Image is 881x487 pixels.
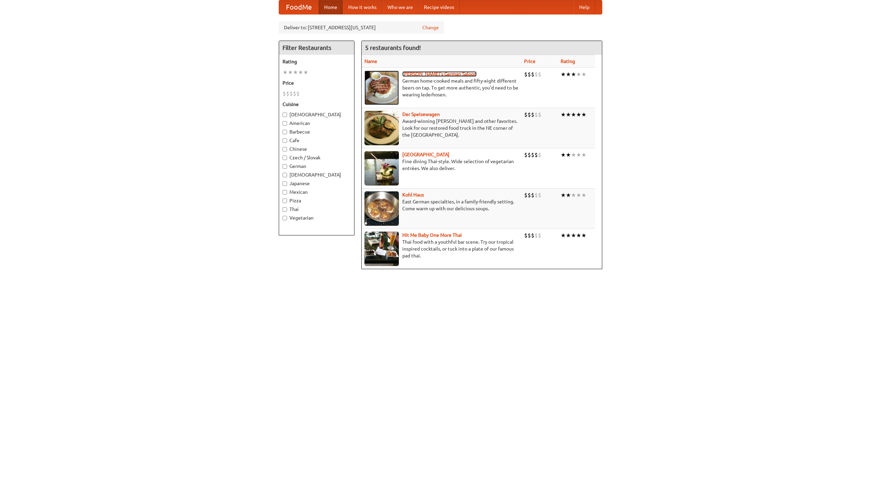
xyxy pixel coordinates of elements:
ng-pluralize: 5 restaurants found! [365,44,421,51]
li: ★ [576,151,581,159]
li: $ [528,71,531,78]
li: ★ [576,191,581,199]
img: kohlhaus.jpg [364,191,399,226]
p: German home-cooked meals and fifty-eight different beers on tap. To get more authentic, you'd nee... [364,77,519,98]
a: Name [364,59,377,64]
label: Chinese [283,146,351,152]
label: Pizza [283,197,351,204]
li: $ [531,151,534,159]
li: $ [524,232,528,239]
input: Vegetarian [283,216,287,220]
li: $ [286,90,289,97]
a: Change [422,24,439,31]
li: ★ [576,232,581,239]
a: Kohl Haus [402,192,424,198]
img: esthers.jpg [364,71,399,105]
input: Thai [283,207,287,212]
li: $ [528,232,531,239]
label: Czech / Slovak [283,154,351,161]
li: $ [538,111,541,118]
label: Vegetarian [283,214,351,221]
li: ★ [571,111,576,118]
li: $ [538,232,541,239]
a: How it works [343,0,382,14]
h5: Rating [283,58,351,65]
li: $ [528,111,531,118]
label: Mexican [283,189,351,195]
a: Price [524,59,535,64]
li: ★ [581,111,586,118]
li: ★ [566,232,571,239]
p: East German specialties, in a family-friendly setting. Come warm up with our delicious soups. [364,198,519,212]
label: Japanese [283,180,351,187]
li: ★ [566,151,571,159]
label: German [283,163,351,170]
li: $ [538,71,541,78]
li: ★ [303,68,308,76]
li: $ [524,111,528,118]
a: [GEOGRAPHIC_DATA] [402,152,449,157]
li: ★ [571,71,576,78]
a: Hit Me Baby One More Thai [402,232,462,238]
li: ★ [561,232,566,239]
h4: Filter Restaurants [279,41,354,55]
li: ★ [561,191,566,199]
label: [DEMOGRAPHIC_DATA] [283,111,351,118]
input: Pizza [283,199,287,203]
li: ★ [298,68,303,76]
li: $ [534,111,538,118]
li: ★ [571,191,576,199]
h5: Price [283,80,351,86]
input: Barbecue [283,130,287,134]
li: ★ [293,68,298,76]
li: ★ [571,151,576,159]
li: ★ [288,68,293,76]
li: ★ [566,111,571,118]
li: $ [534,191,538,199]
li: $ [528,151,531,159]
img: babythai.jpg [364,232,399,266]
li: $ [528,191,531,199]
li: $ [283,90,286,97]
label: [DEMOGRAPHIC_DATA] [283,171,351,178]
a: Rating [561,59,575,64]
a: FoodMe [279,0,319,14]
li: $ [293,90,296,97]
li: ★ [576,111,581,118]
li: ★ [561,151,566,159]
li: $ [531,71,534,78]
a: Der Speisewagen [402,112,440,117]
li: $ [531,232,534,239]
li: $ [524,151,528,159]
label: American [283,120,351,127]
input: Cafe [283,138,287,143]
input: Japanese [283,181,287,186]
li: ★ [581,232,586,239]
img: satay.jpg [364,151,399,186]
a: Home [319,0,343,14]
li: $ [534,151,538,159]
li: ★ [576,71,581,78]
label: Cafe [283,137,351,144]
input: Czech / Slovak [283,156,287,160]
input: [DEMOGRAPHIC_DATA] [283,173,287,177]
input: German [283,164,287,169]
input: Chinese [283,147,287,151]
li: ★ [581,71,586,78]
p: Fine dining Thai-style. Wide selection of vegetarian entrées. We also deliver. [364,158,519,172]
p: Award-winning [PERSON_NAME] and other favorites. Look for our restored food truck in the NE corne... [364,118,519,138]
p: Thai food with a youthful bar scene. Try our tropical inspired cocktails, or tuck into a plate of... [364,239,519,259]
li: $ [531,191,534,199]
li: ★ [283,68,288,76]
li: ★ [561,111,566,118]
li: ★ [581,151,586,159]
li: $ [296,90,300,97]
b: [PERSON_NAME]'s German Saloon [402,71,477,77]
li: $ [534,232,538,239]
a: Recipe videos [418,0,460,14]
li: $ [534,71,538,78]
img: speisewagen.jpg [364,111,399,145]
